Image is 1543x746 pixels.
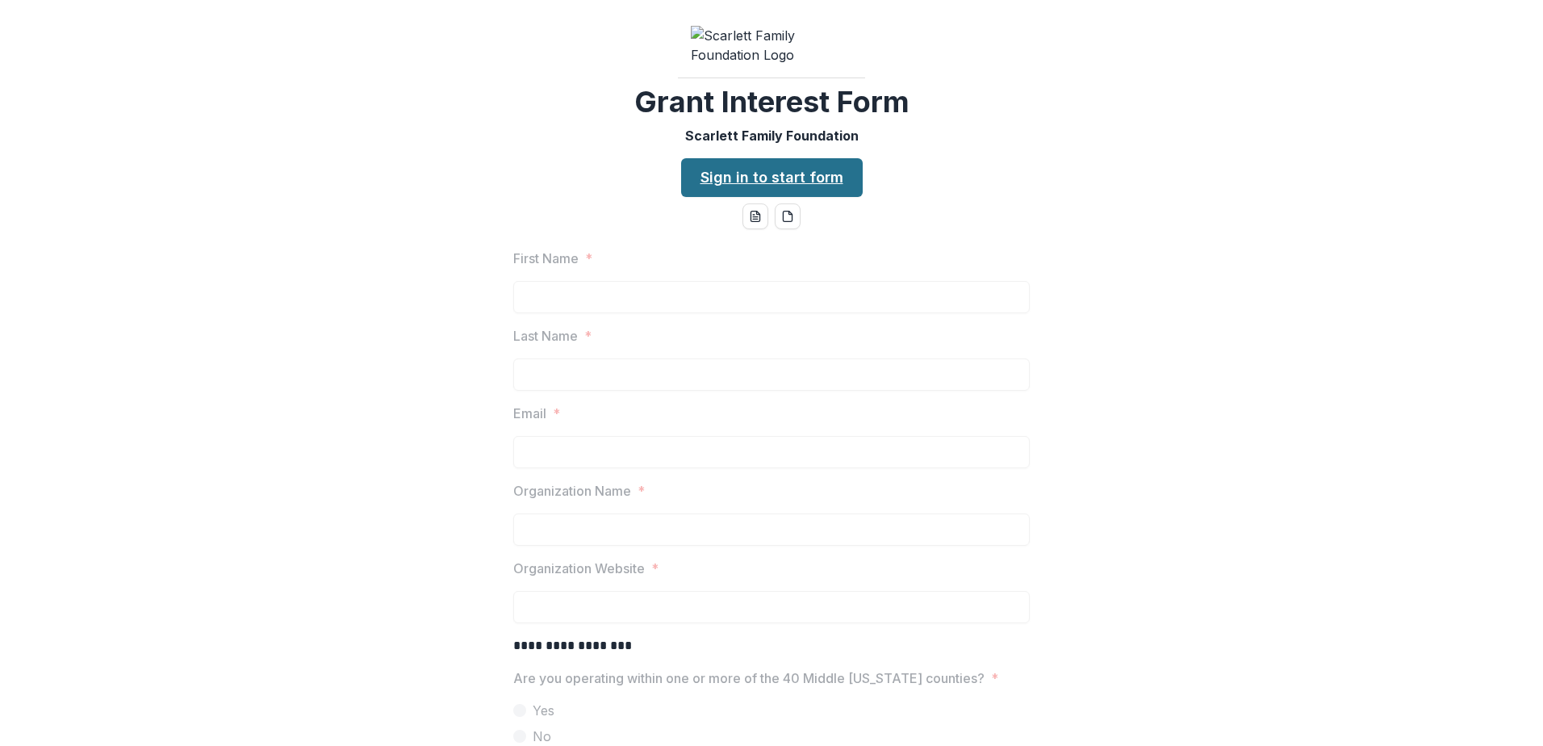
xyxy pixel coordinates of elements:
[513,481,631,501] p: Organization Name
[742,203,768,229] button: word-download
[691,26,852,65] img: Scarlett Family Foundation Logo
[513,404,546,423] p: Email
[775,203,801,229] button: pdf-download
[513,559,645,578] p: Organization Website
[513,326,578,346] p: Last Name
[681,158,863,197] a: Sign in to start form
[634,85,909,119] h2: Grant Interest Form
[533,727,551,746] span: No
[685,126,859,145] p: Scarlett Family Foundation
[533,701,554,720] span: Yes
[513,249,579,268] p: First Name
[513,668,985,688] p: Are you operating within one or more of the 40 Middle [US_STATE] counties?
